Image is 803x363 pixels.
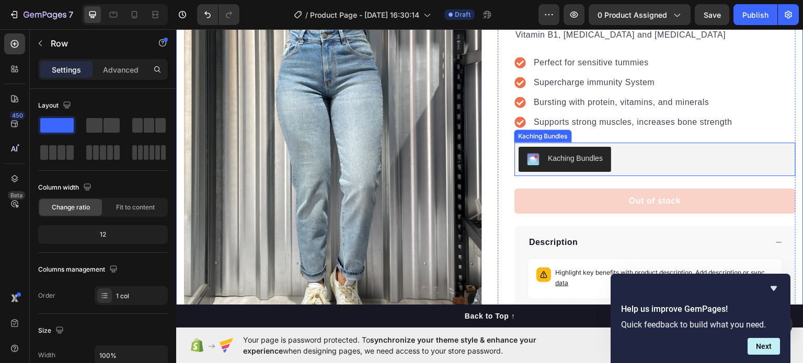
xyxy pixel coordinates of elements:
[8,191,25,200] div: Beta
[38,99,73,113] div: Layout
[621,303,780,315] h2: Help us improve GemPages!
[455,10,471,19] span: Draft
[695,4,729,25] button: Save
[767,282,780,295] button: Hide survey
[356,85,558,101] div: Rich Text Editor. Editing area: main
[353,207,402,219] p: Description
[358,47,556,60] p: Supercharge immunity System
[4,4,78,25] button: 7
[358,67,556,79] p: Bursting with protein, vitamins, and minerals
[243,335,536,355] span: synchronize your theme style & enhance your experience
[338,159,620,184] button: Out of stock
[342,118,435,143] button: Kaching Bundles
[356,45,558,61] div: Rich Text Editor. Editing area: main
[742,9,768,20] div: Publish
[351,124,363,136] img: KachingBundles.png
[38,324,66,338] div: Size
[733,4,777,25] button: Publish
[51,37,140,50] p: Row
[305,9,308,20] span: /
[38,291,55,300] div: Order
[197,4,239,25] div: Undo/Redo
[340,102,394,112] div: Kaching Bundles
[358,87,556,99] p: Supports strong muscles, increases bone strength
[372,124,427,135] div: Kaching Bundles
[243,334,577,356] span: Your page is password protected. To when designing pages, we need access to your store password.
[379,238,598,259] p: Highlight key benefits with product description.
[176,29,803,327] iframe: Design area
[38,350,55,360] div: Width
[704,10,721,19] span: Save
[748,338,780,355] button: Next question
[38,181,94,195] div: Column width
[289,282,339,292] div: Back to Top ↑
[38,263,120,277] div: Columns management
[453,166,504,178] div: Out of stock
[598,9,667,20] span: 0 product assigned
[356,65,558,81] div: Rich Text Editor. Editing area: main
[589,4,691,25] button: 0 product assigned
[103,64,139,75] p: Advanced
[310,9,419,20] span: Product Page - [DATE] 16:30:14
[621,282,780,355] div: Help us improve GemPages!
[40,227,166,242] div: 12
[621,320,780,330] p: Quick feedback to build what you need.
[10,111,25,120] div: 450
[116,203,155,212] span: Fit to content
[379,239,589,257] span: or
[116,291,165,301] div: 1 col
[52,64,81,75] p: Settings
[52,203,90,212] span: Change ratio
[519,239,565,247] span: Add description
[68,8,73,21] p: 7
[379,239,589,257] span: sync data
